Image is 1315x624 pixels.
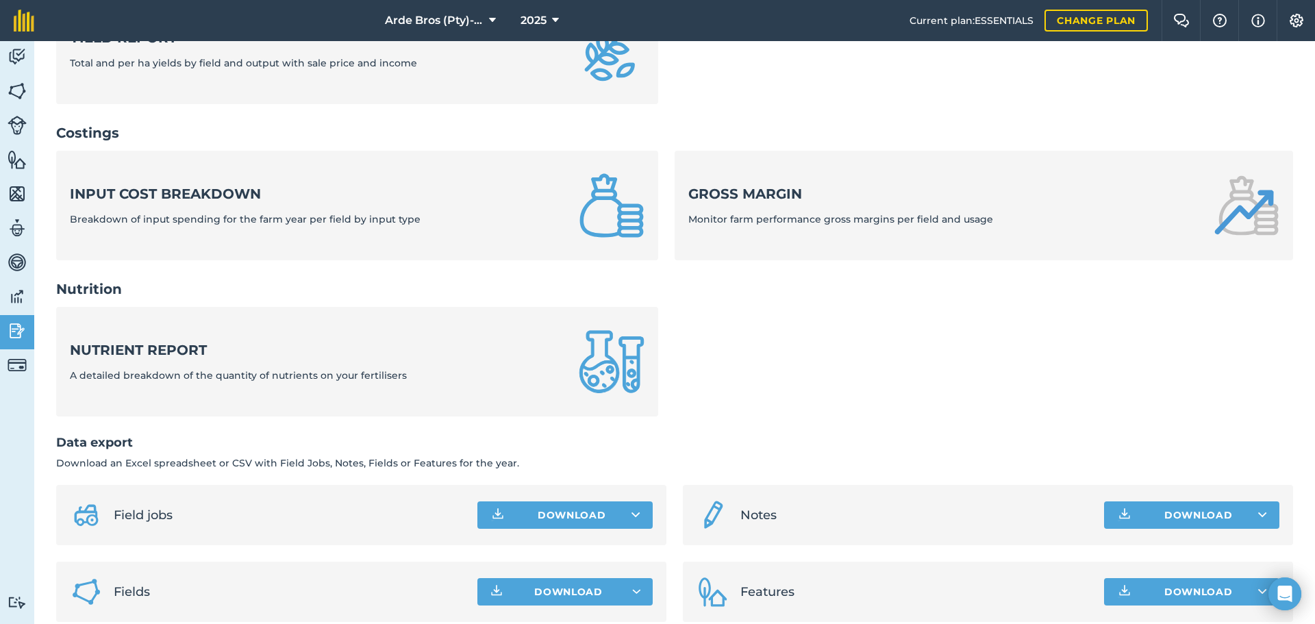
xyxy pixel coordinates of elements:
[688,213,993,225] span: Monitor farm performance gross margins per field and usage
[1173,14,1190,27] img: Two speech bubbles overlapping with the left bubble in the forefront
[1104,501,1279,529] button: Download
[477,501,653,529] button: Download
[1212,14,1228,27] img: A question mark icon
[70,57,417,69] span: Total and per ha yields by field and output with sale price and income
[8,286,27,307] img: svg+xml;base64,PD94bWwgdmVyc2lvbj0iMS4wIiBlbmNvZGluZz0idXRmLTgiPz4KPCEtLSBHZW5lcmF0b3I6IEFkb2JlIE...
[70,575,103,608] img: Fields icon
[697,575,729,608] img: Features icon
[14,10,34,32] img: fieldmargin Logo
[740,582,1093,601] span: Features
[579,329,644,395] img: Nutrient report
[8,355,27,375] img: svg+xml;base64,PD94bWwgdmVyc2lvbj0iMS4wIiBlbmNvZGluZz0idXRmLTgiPz4KPCEtLSBHZW5lcmF0b3I6IEFkb2JlIE...
[8,116,27,135] img: svg+xml;base64,PD94bWwgdmVyc2lvbj0iMS4wIiBlbmNvZGluZz0idXRmLTgiPz4KPCEtLSBHZW5lcmF0b3I6IEFkb2JlIE...
[675,151,1293,260] a: Gross marginMonitor farm performance gross margins per field and usage
[8,47,27,67] img: svg+xml;base64,PD94bWwgdmVyc2lvbj0iMS4wIiBlbmNvZGluZz0idXRmLTgiPz4KPCEtLSBHZW5lcmF0b3I6IEFkb2JlIE...
[579,16,644,82] img: Yield report
[8,149,27,170] img: svg+xml;base64,PHN2ZyB4bWxucz0iaHR0cDovL3d3dy53My5vcmcvMjAwMC9zdmciIHdpZHRoPSI1NiIgaGVpZ2h0PSI2MC...
[56,123,1293,142] h2: Costings
[70,499,103,532] img: svg+xml;base64,PD94bWwgdmVyc2lvbj0iMS4wIiBlbmNvZGluZz0idXRmLTgiPz4KPCEtLSBHZW5lcmF0b3I6IEFkb2JlIE...
[8,184,27,204] img: svg+xml;base64,PHN2ZyB4bWxucz0iaHR0cDovL3d3dy53My5vcmcvMjAwMC9zdmciIHdpZHRoPSI1NiIgaGVpZ2h0PSI2MC...
[477,578,653,606] button: Download
[1116,584,1133,600] img: Download icon
[740,506,1093,525] span: Notes
[1268,577,1301,610] div: Open Intercom Messenger
[490,507,506,523] img: Download icon
[70,369,407,382] span: A detailed breakdown of the quantity of nutrients on your fertilisers
[688,184,993,203] strong: Gross margin
[1104,578,1279,606] button: Download
[1288,14,1305,27] img: A cog icon
[521,12,547,29] span: 2025
[1251,12,1265,29] img: svg+xml;base64,PHN2ZyB4bWxucz0iaHR0cDovL3d3dy53My5vcmcvMjAwMC9zdmciIHdpZHRoPSIxNyIgaGVpZ2h0PSIxNy...
[114,582,466,601] span: Fields
[534,585,603,599] span: Download
[8,218,27,238] img: svg+xml;base64,PD94bWwgdmVyc2lvbj0iMS4wIiBlbmNvZGluZz0idXRmLTgiPz4KPCEtLSBHZW5lcmF0b3I6IEFkb2JlIE...
[56,455,1293,471] p: Download an Excel spreadsheet or CSV with Field Jobs, Notes, Fields or Features for the year.
[1214,173,1279,238] img: Gross margin
[70,184,421,203] strong: Input cost breakdown
[8,81,27,101] img: svg+xml;base64,PHN2ZyB4bWxucz0iaHR0cDovL3d3dy53My5vcmcvMjAwMC9zdmciIHdpZHRoPSI1NiIgaGVpZ2h0PSI2MC...
[579,173,644,238] img: Input cost breakdown
[1044,10,1148,32] a: Change plan
[910,13,1034,28] span: Current plan : ESSENTIALS
[114,506,466,525] span: Field jobs
[8,596,27,609] img: svg+xml;base64,PD94bWwgdmVyc2lvbj0iMS4wIiBlbmNvZGluZz0idXRmLTgiPz4KPCEtLSBHZW5lcmF0b3I6IEFkb2JlIE...
[697,499,729,532] img: svg+xml;base64,PD94bWwgdmVyc2lvbj0iMS4wIiBlbmNvZGluZz0idXRmLTgiPz4KPCEtLSBHZW5lcmF0b3I6IEFkb2JlIE...
[56,433,1293,453] h2: Data export
[1116,507,1133,523] img: Download icon
[8,321,27,341] img: svg+xml;base64,PD94bWwgdmVyc2lvbj0iMS4wIiBlbmNvZGluZz0idXRmLTgiPz4KPCEtLSBHZW5lcmF0b3I6IEFkb2JlIE...
[70,340,407,360] strong: Nutrient report
[56,279,1293,299] h2: Nutrition
[385,12,484,29] span: Arde Bros (Pty)-Pumula ([PERSON_NAME])
[56,151,658,260] a: Input cost breakdownBreakdown of input spending for the farm year per field by input type
[8,252,27,273] img: svg+xml;base64,PD94bWwgdmVyc2lvbj0iMS4wIiBlbmNvZGluZz0idXRmLTgiPz4KPCEtLSBHZW5lcmF0b3I6IEFkb2JlIE...
[70,213,421,225] span: Breakdown of input spending for the farm year per field by input type
[56,307,658,416] a: Nutrient reportA detailed breakdown of the quantity of nutrients on your fertilisers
